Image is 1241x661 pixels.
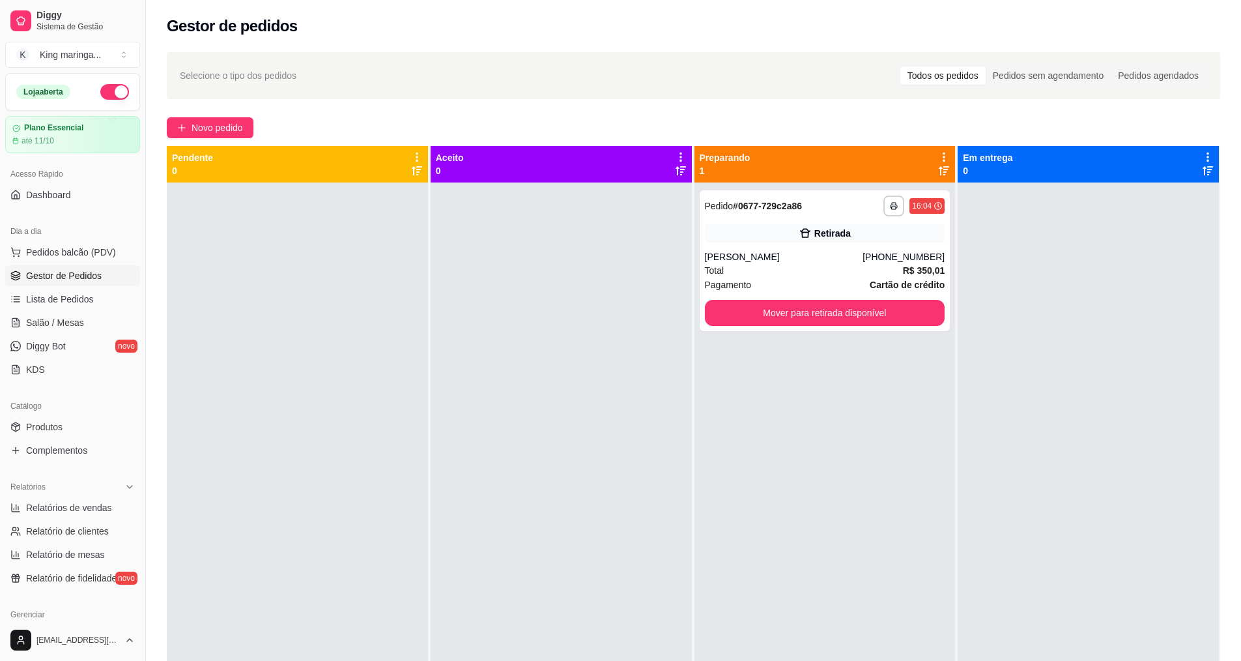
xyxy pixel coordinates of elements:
span: KDS [26,363,45,376]
a: Lista de Pedidos [5,289,140,310]
button: [EMAIL_ADDRESS][DOMAIN_NAME] [5,624,140,656]
a: Plano Essencialaté 11/10 [5,116,140,153]
div: Pedidos agendados [1111,66,1206,85]
a: Produtos [5,417,140,437]
button: Mover para retirada disponível [705,300,945,326]
strong: # 0677-729c2a86 [733,201,802,211]
span: Relatórios [10,482,46,492]
span: Complementos [26,444,87,457]
span: Diggy [36,10,135,22]
a: Relatórios de vendas [5,497,140,518]
div: Loja aberta [16,85,70,99]
span: Pagamento [705,278,752,292]
span: Salão / Mesas [26,316,84,329]
a: Complementos [5,440,140,461]
button: Pedidos balcão (PDV) [5,242,140,263]
p: 0 [172,164,213,177]
span: Relatório de mesas [26,548,105,561]
span: Lista de Pedidos [26,293,94,306]
p: Preparando [700,151,750,164]
span: Pedido [705,201,734,211]
p: 0 [963,164,1012,177]
span: plus [177,123,186,132]
a: Relatório de fidelidadenovo [5,568,140,589]
span: Gestor de Pedidos [26,269,102,282]
button: Alterar Status [100,84,129,100]
span: Selecione o tipo dos pedidos [180,68,296,83]
article: até 11/10 [21,136,54,146]
div: [PHONE_NUMBER] [863,250,945,263]
a: DiggySistema de Gestão [5,5,140,37]
span: Relatórios de vendas [26,501,112,514]
div: Acesso Rápido [5,164,140,184]
a: Dashboard [5,184,140,205]
strong: Cartão de crédito [870,280,945,290]
span: Dashboard [26,188,71,201]
span: Novo pedido [192,121,243,135]
div: Gerenciar [5,604,140,625]
div: Todos os pedidos [900,66,986,85]
a: Diggy Botnovo [5,336,140,357]
article: Plano Essencial [24,123,83,133]
button: Select a team [5,42,140,68]
a: Gestor de Pedidos [5,265,140,286]
span: Sistema de Gestão [36,22,135,32]
h2: Gestor de pedidos [167,16,298,37]
p: 0 [436,164,464,177]
p: Pendente [172,151,213,164]
span: Pedidos balcão (PDV) [26,246,116,259]
p: Em entrega [963,151,1012,164]
span: Diggy Bot [26,340,66,353]
div: Dia a dia [5,221,140,242]
a: Relatório de mesas [5,544,140,565]
div: 16:04 [912,201,932,211]
div: Catálogo [5,396,140,417]
div: [PERSON_NAME] [705,250,863,263]
span: Total [705,263,724,278]
div: Pedidos sem agendamento [986,66,1111,85]
div: Retirada [814,227,851,240]
span: Produtos [26,420,63,433]
a: Relatório de clientes [5,521,140,542]
div: King maringa ... [40,48,101,61]
span: Relatório de fidelidade [26,572,117,585]
p: 1 [700,164,750,177]
strong: R$ 350,01 [903,265,945,276]
span: Relatório de clientes [26,525,109,538]
a: Salão / Mesas [5,312,140,333]
button: Novo pedido [167,117,253,138]
p: Aceito [436,151,464,164]
a: KDS [5,359,140,380]
span: [EMAIL_ADDRESS][DOMAIN_NAME] [36,635,119,645]
span: K [16,48,29,61]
